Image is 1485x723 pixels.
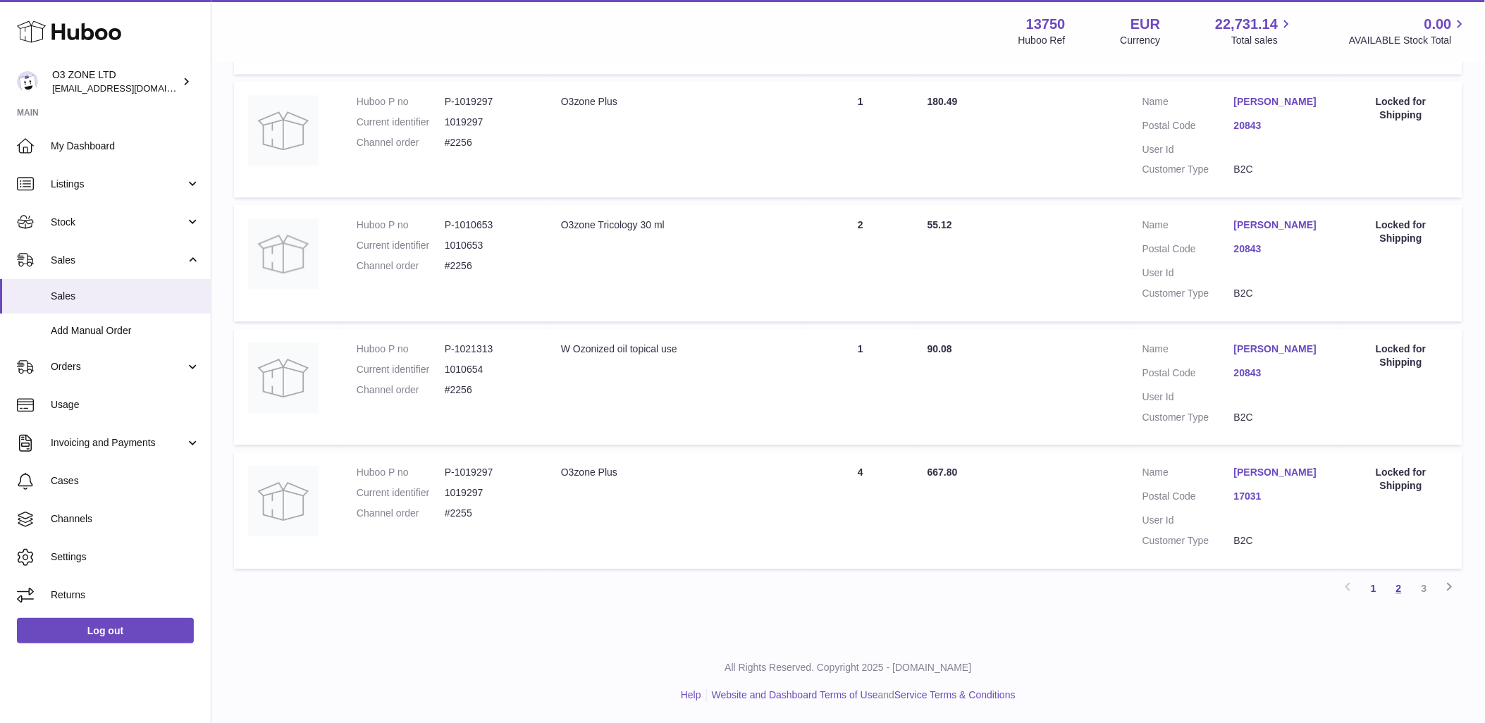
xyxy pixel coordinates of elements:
span: Listings [51,178,185,191]
dt: Channel order [357,259,445,273]
img: no-photo-large.jpg [248,342,319,413]
dt: Channel order [357,383,445,397]
a: [PERSON_NAME] [1234,466,1326,479]
td: 2 [808,204,913,321]
span: [EMAIL_ADDRESS][DOMAIN_NAME] [52,82,207,94]
dt: Huboo P no [357,466,445,479]
dd: B2C [1234,287,1326,300]
span: Orders [51,360,185,373]
span: Sales [51,290,200,303]
dt: Channel order [357,507,445,520]
li: and [707,688,1016,702]
div: Locked for Shipping [1354,466,1448,493]
a: Service Terms & Conditions [894,689,1016,700]
a: 20843 [1234,119,1326,132]
dt: User Id [1142,514,1234,527]
dd: #2256 [445,136,533,149]
a: [PERSON_NAME] [1234,342,1326,356]
div: O3zone Plus [561,95,794,109]
a: Help [681,689,701,700]
span: Sales [51,254,185,267]
dd: #2256 [445,383,533,397]
a: 3 [1412,576,1437,601]
dd: B2C [1234,411,1326,424]
a: 20843 [1234,366,1326,380]
span: 90.08 [928,343,952,354]
img: no-photo-large.jpg [248,466,319,536]
a: [PERSON_NAME] [1234,95,1326,109]
span: Add Manual Order [51,324,200,338]
span: Settings [51,550,200,564]
div: O3zone Tricology 30 ml [561,218,794,232]
span: 55.12 [928,219,952,230]
img: no-photo.jpg [248,218,319,289]
dt: Name [1142,218,1234,235]
img: hello@o3zoneltd.co.uk [17,71,38,92]
dd: 1019297 [445,486,533,500]
dd: P-1010653 [445,218,533,232]
a: 0.00 AVAILABLE Stock Total [1349,15,1468,47]
dd: P-1021313 [445,342,533,356]
dd: P-1019297 [445,466,533,479]
dd: 1019297 [445,116,533,129]
span: 22,731.14 [1215,15,1278,34]
dt: Current identifier [357,363,445,376]
span: Total sales [1231,34,1294,47]
dt: Name [1142,466,1234,483]
dd: 1010653 [445,239,533,252]
div: O3zone Plus [561,466,794,479]
dd: P-1019297 [445,95,533,109]
a: 2 [1386,576,1412,601]
img: no-photo-large.jpg [248,95,319,166]
span: Invoicing and Payments [51,436,185,450]
td: 4 [808,452,913,569]
dt: Channel order [357,136,445,149]
dt: Current identifier [357,239,445,252]
strong: 13750 [1026,15,1066,34]
dt: User Id [1142,266,1234,280]
dt: Postal Code [1142,242,1234,259]
a: Log out [17,618,194,643]
dd: #2255 [445,507,533,520]
span: 0.00 [1424,15,1452,34]
dd: 1010654 [445,363,533,376]
div: Locked for Shipping [1354,95,1448,122]
dt: Postal Code [1142,490,1234,507]
dt: Name [1142,342,1234,359]
dt: Customer Type [1142,534,1234,548]
td: 1 [808,81,913,198]
dd: B2C [1234,163,1326,176]
div: Locked for Shipping [1354,342,1448,369]
td: 1 [808,328,913,445]
dt: Customer Type [1142,287,1234,300]
div: O3 ZONE LTD [52,68,179,95]
dd: B2C [1234,534,1326,548]
dt: Current identifier [357,486,445,500]
span: Usage [51,398,200,412]
div: Locked for Shipping [1354,218,1448,245]
dt: Postal Code [1142,119,1234,136]
a: [PERSON_NAME] [1234,218,1326,232]
dt: Huboo P no [357,342,445,356]
p: All Rights Reserved. Copyright 2025 - [DOMAIN_NAME] [223,661,1474,674]
dt: Customer Type [1142,163,1234,176]
div: Currency [1121,34,1161,47]
dt: Huboo P no [357,95,445,109]
a: 1 [1361,576,1386,601]
dd: #2256 [445,259,533,273]
span: AVAILABLE Stock Total [1349,34,1468,47]
dt: User Id [1142,390,1234,404]
a: 20843 [1234,242,1326,256]
a: 22,731.14 Total sales [1215,15,1294,47]
span: Returns [51,588,200,602]
dt: User Id [1142,143,1234,156]
span: Cases [51,474,200,488]
dt: Customer Type [1142,411,1234,424]
span: 667.80 [928,466,958,478]
span: Stock [51,216,185,229]
div: W Ozonized oil topical use [561,342,794,356]
strong: EUR [1130,15,1160,34]
dt: Huboo P no [357,218,445,232]
span: 180.49 [928,96,958,107]
dt: Name [1142,95,1234,112]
